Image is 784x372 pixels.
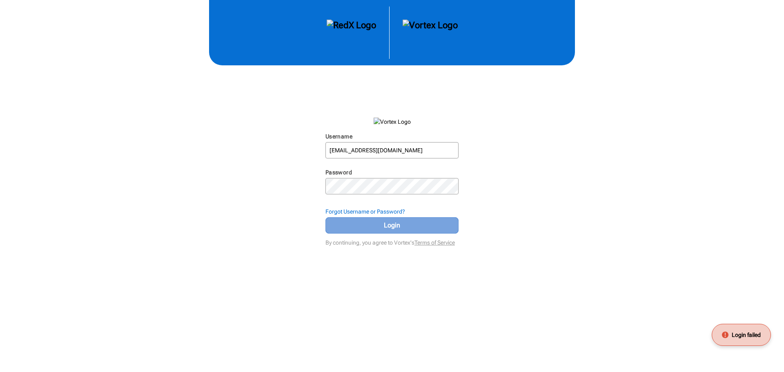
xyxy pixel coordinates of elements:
img: Vortex Logo [374,118,411,126]
div: Forgot Username or Password? [325,207,459,216]
label: Password [325,169,352,176]
strong: Forgot Username or Password? [325,208,405,215]
button: Login [325,217,459,234]
span: Login [336,221,448,230]
span: Login failed [732,331,761,339]
label: Username [325,133,352,140]
img: RedX Logo [327,20,376,46]
a: Terms of Service [414,239,455,246]
div: By continuing, you agree to Vortex's [325,235,459,247]
img: Vortex Logo [403,20,458,46]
